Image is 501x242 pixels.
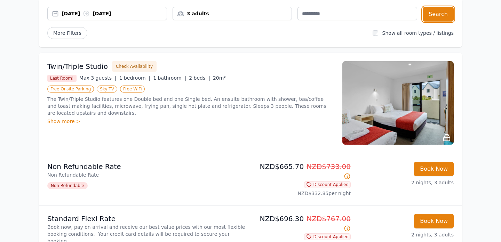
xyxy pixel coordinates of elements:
[414,214,454,228] button: Book Now
[47,27,87,39] span: More Filters
[189,75,210,81] span: 2 beds |
[97,86,117,92] span: Sky TV
[356,231,454,238] p: 2 nights, 3 adults
[47,86,94,92] span: Free Onsite Parking
[47,214,248,224] p: Standard Flexi Rate
[120,86,145,92] span: Free WiFi
[47,62,108,71] h3: Twin/Triple Studio
[304,233,351,240] span: Discount Applied
[47,182,88,189] span: Non Refundable
[47,75,77,82] span: Last Room!
[213,75,226,81] span: 20m²
[173,10,292,17] div: 3 adults
[253,214,351,233] p: NZD$696.30
[112,61,157,72] button: Check Availability
[47,162,248,171] p: Non Refundable Rate
[62,10,167,17] div: [DATE] [DATE]
[382,30,454,36] label: Show all room types / listings
[253,162,351,181] p: NZD$665.70
[79,75,117,81] span: Max 3 guests |
[307,162,351,171] span: NZD$733.00
[119,75,151,81] span: 1 bedroom |
[304,181,351,188] span: Discount Applied
[307,215,351,223] span: NZD$767.00
[414,162,454,176] button: Book Now
[47,96,334,116] p: The Twin/Triple Studio features one Double bed and one Single bed. An ensuite bathroom with showe...
[253,190,351,197] p: NZD$332.85 per night
[47,118,334,125] div: Show more >
[356,179,454,186] p: 2 nights, 3 adults
[47,171,248,178] p: Non Refundable Rate
[153,75,186,81] span: 1 bathroom |
[423,7,454,22] button: Search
